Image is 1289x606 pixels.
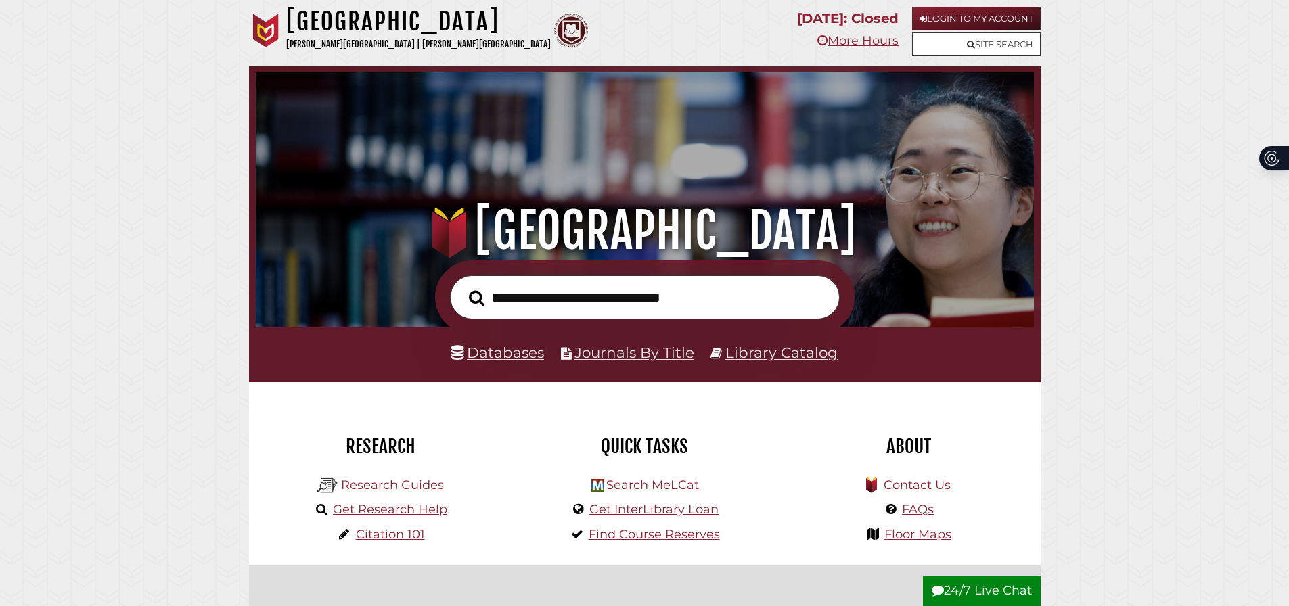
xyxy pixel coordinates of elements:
[574,344,694,361] a: Journals By Title
[286,37,551,52] p: [PERSON_NAME][GEOGRAPHIC_DATA] | [PERSON_NAME][GEOGRAPHIC_DATA]
[884,527,951,542] a: Floor Maps
[817,33,899,48] a: More Hours
[554,14,588,47] img: Calvin Theological Seminary
[884,477,951,492] a: Contact Us
[912,32,1041,56] a: Site Search
[606,477,699,492] a: Search MeLCat
[787,435,1031,458] h2: About
[275,201,1014,260] h1: [GEOGRAPHIC_DATA]
[356,527,425,542] a: Citation 101
[912,7,1041,30] a: Login to My Account
[797,7,899,30] p: [DATE]: Closed
[317,475,338,496] img: Hekman Library Logo
[523,435,767,458] h2: Quick Tasks
[249,14,283,47] img: Calvin University
[589,502,719,517] a: Get InterLibrary Loan
[589,527,720,542] a: Find Course Reserves
[725,344,838,361] a: Library Catalog
[451,344,544,361] a: Databases
[341,477,444,492] a: Research Guides
[462,286,491,310] button: Search
[333,502,447,517] a: Get Research Help
[469,289,484,306] i: Search
[286,7,551,37] h1: [GEOGRAPHIC_DATA]
[902,502,934,517] a: FAQs
[259,435,503,458] h2: Research
[591,479,604,492] img: Hekman Library Logo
